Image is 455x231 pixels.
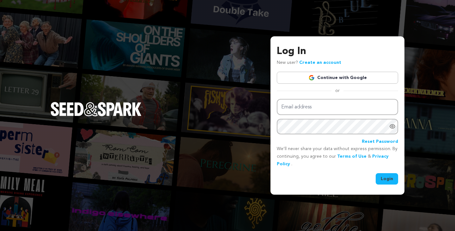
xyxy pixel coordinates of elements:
[299,60,341,65] a: Create an account
[277,154,389,166] a: Privacy Policy
[277,72,398,84] a: Continue with Google
[51,102,142,129] a: Seed&Spark Homepage
[277,59,341,67] p: New user?
[389,123,396,130] a: Show password as plain text. Warning: this will display your password on the screen.
[337,154,367,159] a: Terms of Use
[362,138,398,146] a: Reset Password
[277,145,398,168] p: We’ll never share your data without express permission. By continuing, you agree to our & .
[51,102,142,116] img: Seed&Spark Logo
[277,99,398,115] input: Email address
[277,44,398,59] h3: Log In
[331,88,343,94] span: or
[308,75,315,81] img: Google logo
[376,173,398,185] button: Login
